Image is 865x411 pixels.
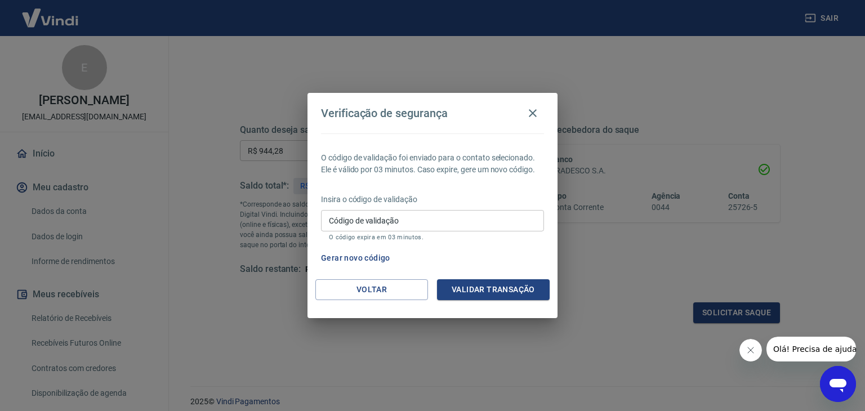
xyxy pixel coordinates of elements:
span: Olá! Precisa de ajuda? [7,8,95,17]
p: Insira o código de validação [321,194,544,205]
iframe: Fechar mensagem [739,339,762,361]
p: O código de validação foi enviado para o contato selecionado. Ele é válido por 03 minutos. Caso e... [321,152,544,176]
h4: Verificação de segurança [321,106,448,120]
p: O código expira em 03 minutos. [329,234,536,241]
button: Voltar [315,279,428,300]
iframe: Mensagem da empresa [766,337,856,361]
button: Gerar novo código [316,248,395,269]
button: Validar transação [437,279,550,300]
iframe: Botão para abrir a janela de mensagens [820,366,856,402]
